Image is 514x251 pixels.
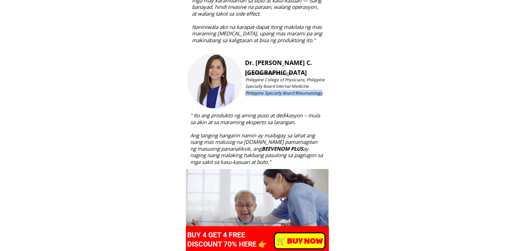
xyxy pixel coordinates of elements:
span: Local Board Certification Philippine College of Physicians, Philippine Specialty Board Internal M... [245,70,325,96]
span: " Ito ang produkto ng aming puso at dedikasyon – mula sa akin at sa maraming eksperto sa larangan... [190,112,320,152]
h3: BUY 4 GET 4 FREE DISCOUNT 70% HERE 👉 [187,231,290,249]
h3: Dr. [PERSON_NAME] C. [GEOGRAPHIC_DATA] [245,58,327,78]
p: ️🛒 BUY NOW [275,233,324,248]
span: ay naging isang malaking hakbang pasulong sa pagtugon sa mga sakit sa kasu-kasuan at buto." [190,145,323,165]
h3: BEEVENOM PLUS [190,112,323,165]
